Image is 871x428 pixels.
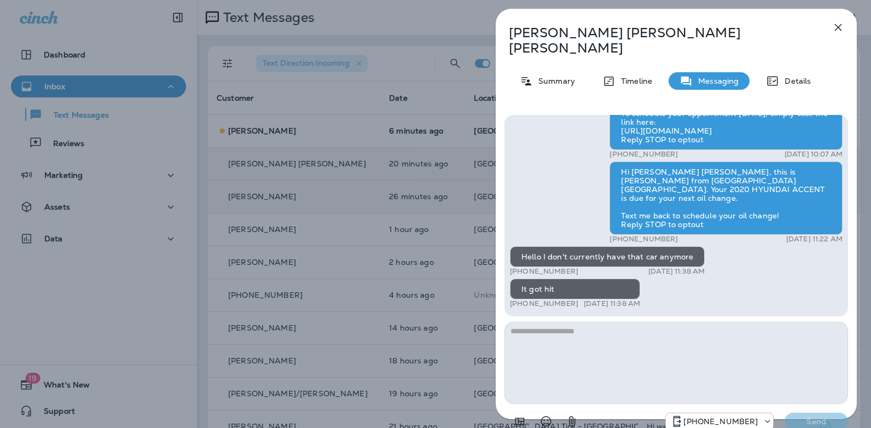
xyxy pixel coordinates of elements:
p: [PERSON_NAME] [PERSON_NAME] [PERSON_NAME] [509,25,808,56]
div: +1 (984) 409-9300 [666,415,773,428]
p: [PHONE_NUMBER] [683,417,758,426]
p: Details [779,77,811,85]
p: [DATE] 11:22 AM [786,235,843,244]
p: [PHONE_NUMBER] [510,299,578,308]
p: Timeline [615,77,652,85]
div: It got hit [510,279,640,299]
p: Summary [533,77,575,85]
p: [DATE] 11:38 AM [584,299,640,308]
p: Messaging [693,77,739,85]
p: [PHONE_NUMBER] [609,150,678,159]
p: [PHONE_NUMBER] [510,267,578,276]
p: [DATE] 10:07 AM [785,150,843,159]
div: Hello I don't currently have that car anymore [510,246,705,267]
div: Hi [PERSON_NAME] [PERSON_NAME], this is [PERSON_NAME] from [GEOGRAPHIC_DATA] [GEOGRAPHIC_DATA]. Y... [609,161,843,235]
p: [DATE] 11:38 AM [648,267,705,276]
p: [PHONE_NUMBER] [609,235,678,244]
